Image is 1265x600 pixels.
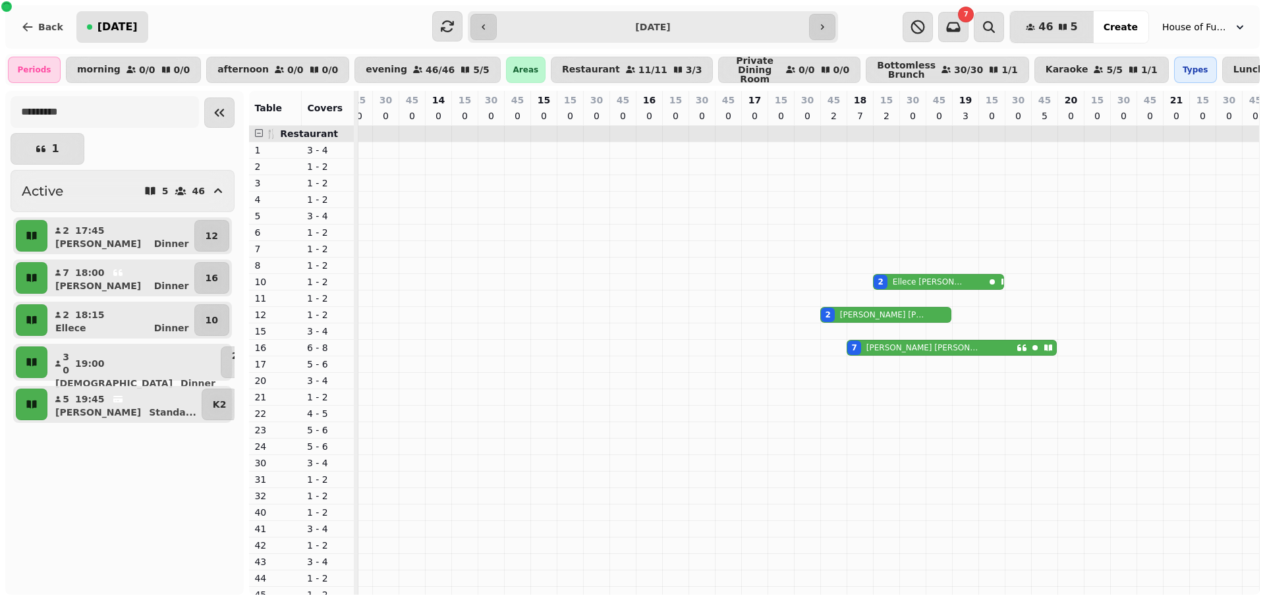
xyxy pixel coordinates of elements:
p: Karaoke [1046,65,1088,75]
button: 12 [194,220,229,252]
span: House of Fu Manchester [1162,20,1228,34]
p: 17 [748,94,761,107]
p: 21 [1170,94,1183,107]
div: 7 [851,342,857,353]
p: 43 [254,555,296,568]
p: 2 [62,308,70,321]
p: 22 [254,407,296,420]
p: 5 - 6 [307,423,349,437]
p: 0 [459,109,470,123]
p: 5 [62,393,70,406]
p: 3 - 4 [307,456,349,470]
p: [PERSON_NAME] [55,406,141,419]
p: 11 [254,292,296,305]
p: Lunch [1233,65,1264,75]
p: Dinner [154,321,189,335]
p: 30 [907,94,919,107]
p: 45 [1038,94,1051,107]
p: 46 / 46 [426,65,455,74]
p: 3 - 4 [307,374,349,387]
p: 3 - 4 [307,555,349,568]
p: 0 / 0 [799,65,815,74]
button: 3019:00[DEMOGRAPHIC_DATA]Dinner [50,346,218,378]
p: 16 [254,341,296,354]
p: 1 - 2 [307,226,349,239]
button: 465 [1010,11,1093,43]
p: 45 [722,94,735,107]
span: 🍴 Restaurant [266,128,338,139]
button: Bottomless Brunch30/301/1 [866,57,1029,83]
p: 0 [591,109,602,123]
p: 3 - 4 [307,325,349,338]
p: 44 [254,572,296,585]
p: [DEMOGRAPHIC_DATA] [55,377,173,390]
p: 19:45 [75,393,105,406]
p: 30 [379,94,392,107]
p: 0 [1065,109,1076,123]
p: 0 [1144,109,1155,123]
p: 5 - 6 [307,358,349,371]
p: 45 [933,94,945,107]
p: 15 [459,94,471,107]
p: 32 [254,489,296,503]
p: 1 - 2 [307,193,349,206]
p: 15 [353,94,366,107]
span: 5 [1071,22,1078,32]
button: 217:45[PERSON_NAME]Dinner [50,220,192,252]
span: Back [38,22,63,32]
p: 42 [254,539,296,552]
p: afternoon [217,65,269,75]
p: 45 [617,94,629,107]
div: Periods [8,57,61,83]
p: 3 - 4 [307,144,349,157]
button: 718:00[PERSON_NAME]Dinner [50,262,192,294]
p: 45 [1249,94,1262,107]
p: 0 [723,109,733,123]
p: 7 [62,266,70,279]
p: 15 [1196,94,1209,107]
p: 0 [1171,109,1181,123]
p: 1 - 2 [307,160,349,173]
p: 6 - 8 [307,341,349,354]
p: 12 [206,229,218,242]
button: 212... [221,346,262,378]
p: 212 [232,349,251,362]
p: Bottomless Brunch [877,61,936,79]
button: 519:45[PERSON_NAME]Standa... [50,389,199,420]
div: Types [1174,57,1217,83]
p: 0 [512,109,522,123]
p: 0 [644,109,654,123]
p: 1 - 2 [307,391,349,404]
p: Private Dining Room [729,56,780,84]
p: 5 [254,209,296,223]
button: morning0/00/0 [66,57,201,83]
p: Ellece [55,321,86,335]
button: [DATE] [76,11,148,43]
p: 19:00 [75,357,105,370]
p: 0 [1197,109,1208,123]
p: 0 [670,109,681,123]
p: 16 [206,271,218,285]
p: 1 - 2 [307,177,349,190]
p: 30 [485,94,497,107]
p: 8 [254,259,296,272]
p: [PERSON_NAME] [PERSON_NAME] [840,310,926,320]
p: 0 [380,109,391,123]
p: 0 [775,109,786,123]
button: afternoon0/00/0 [206,57,349,83]
p: 0 / 0 [174,65,190,74]
p: 15 [564,94,576,107]
p: Ellece [PERSON_NAME] [893,277,965,287]
p: 0 [1013,109,1023,123]
p: morning [77,65,121,75]
p: 14 [432,94,445,107]
p: [PERSON_NAME] [PERSON_NAME] [866,342,980,353]
p: 1 - 2 [307,259,349,272]
p: 0 [1223,109,1234,123]
div: 2 [825,310,830,320]
p: 0 [802,109,812,123]
button: 1 [11,133,84,165]
p: ... [232,362,251,375]
p: 30 [254,456,296,470]
p: 30 [1223,94,1235,107]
